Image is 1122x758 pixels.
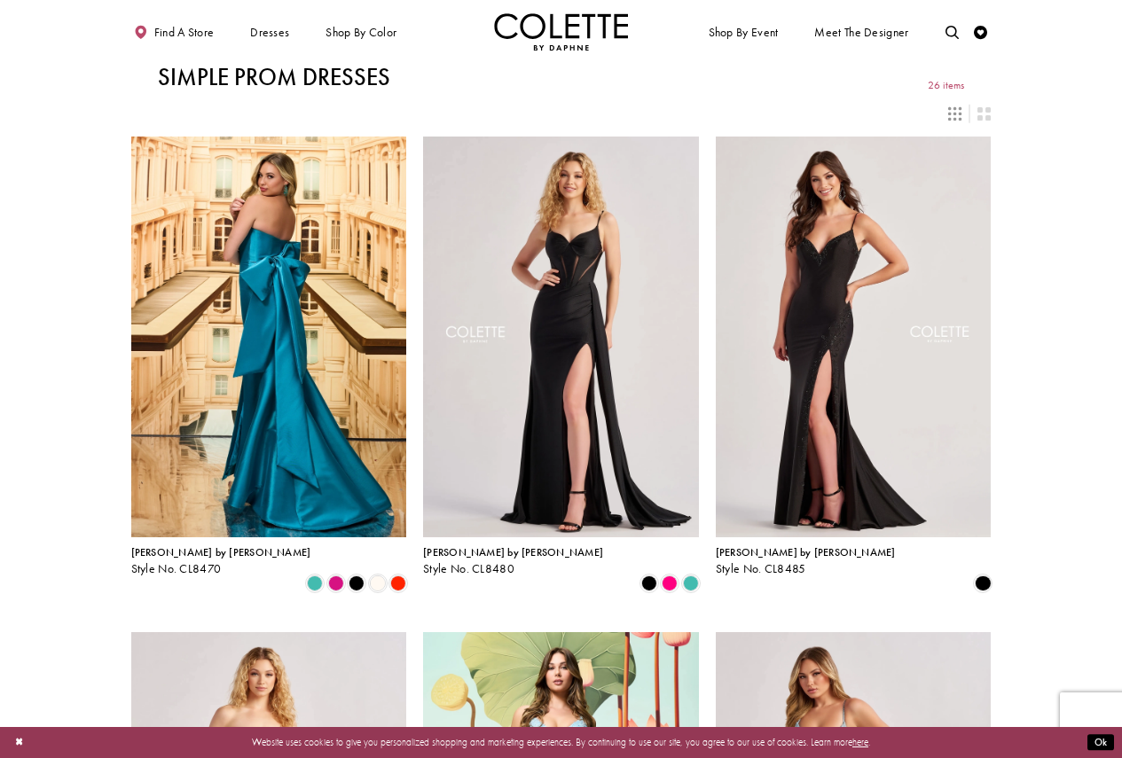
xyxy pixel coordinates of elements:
a: Visit Home Page [494,13,629,51]
span: [PERSON_NAME] by [PERSON_NAME] [423,545,603,559]
span: Shop By Event [705,13,781,51]
div: Colette by Daphne Style No. CL8485 [716,547,896,575]
i: Diamond White [370,575,386,591]
a: Visit Colette by Daphne Style No. CL8470 Page [131,137,407,537]
a: here [852,736,868,748]
span: [PERSON_NAME] by [PERSON_NAME] [131,545,311,559]
span: Switch layout to 3 columns [948,107,961,121]
span: Style No. CL8485 [716,561,806,576]
span: Shop By Event [709,26,779,39]
p: Website uses cookies to give you personalized shopping and marketing experiences. By continuing t... [97,733,1025,751]
span: 26 items [928,80,964,91]
span: Shop by color [323,13,400,51]
button: Close Dialog [8,731,30,754]
i: Fuchsia [328,575,344,591]
div: Colette by Daphne Style No. CL8480 [423,547,603,575]
span: [PERSON_NAME] by [PERSON_NAME] [716,545,896,559]
span: Style No. CL8470 [131,561,222,576]
button: Submit Dialog [1087,734,1114,751]
a: Check Wishlist [971,13,992,51]
span: Shop by color [326,26,396,39]
div: Colette by Daphne Style No. CL8470 [131,547,311,575]
i: Turquoise [307,575,323,591]
span: Switch layout to 2 columns [977,107,991,121]
span: Find a store [154,26,215,39]
i: Hot Pink [662,575,678,591]
a: Find a store [131,13,217,51]
a: Visit Colette by Daphne Style No. CL8480 Page [423,137,699,537]
i: Black [975,575,991,591]
a: Meet the designer [812,13,913,51]
span: Style No. CL8480 [423,561,514,576]
h1: Simple Prom Dresses [158,64,390,90]
i: Scarlet [390,575,406,591]
span: Dresses [250,26,289,39]
a: Toggle search [942,13,962,51]
a: Visit Colette by Daphne Style No. CL8485 Page [716,137,992,537]
div: Layout Controls [122,98,999,128]
img: Colette by Daphne [494,13,629,51]
span: Meet the designer [814,26,908,39]
i: Black [641,575,657,591]
span: Dresses [247,13,293,51]
i: Black [349,575,365,591]
i: Turquoise [683,575,699,591]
